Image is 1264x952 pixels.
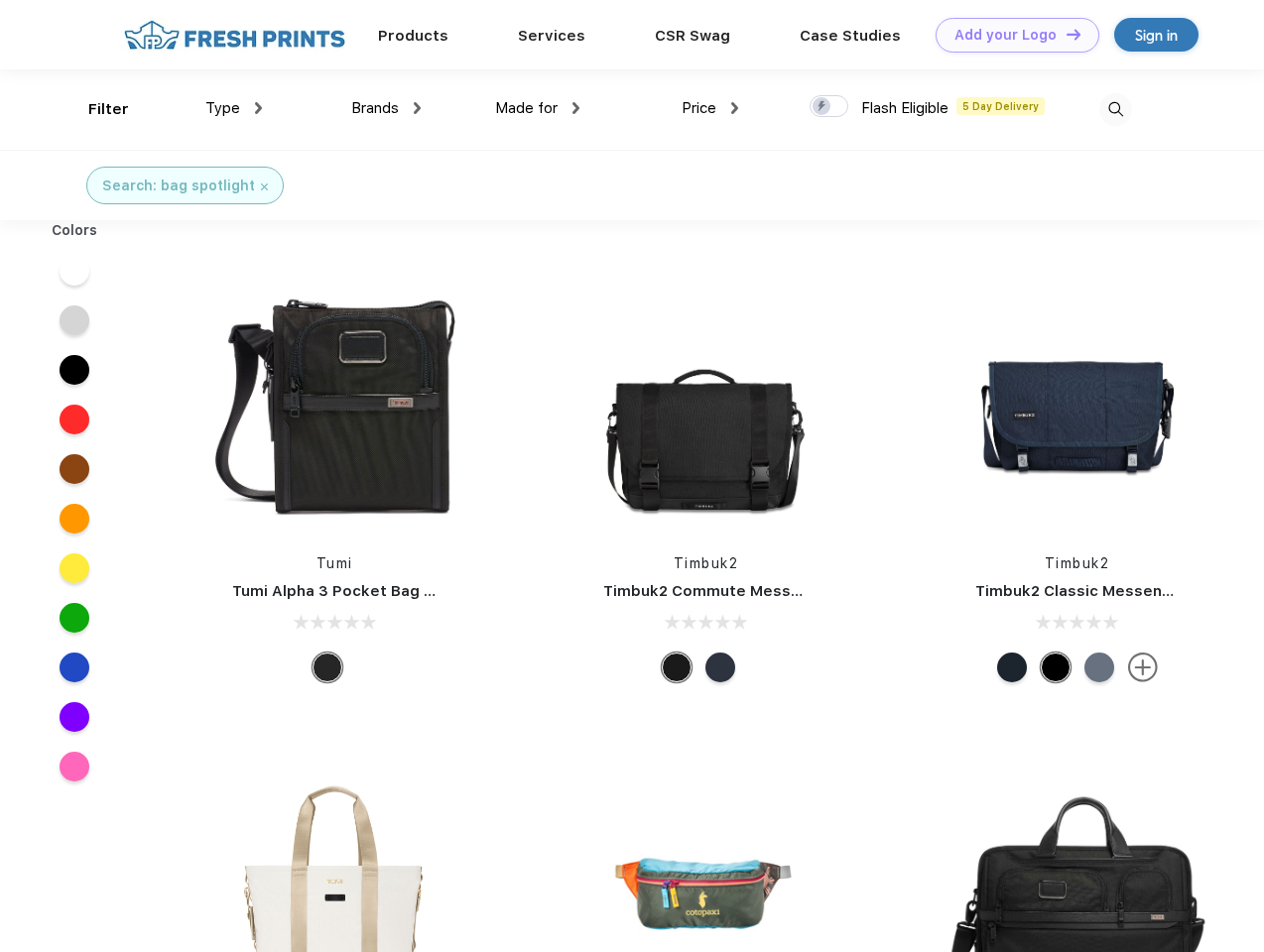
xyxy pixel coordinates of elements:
div: Eco Lightbeam [1084,653,1114,682]
span: Brands [351,99,399,117]
a: Timbuk2 [674,555,739,571]
div: Eco Black [1041,653,1071,682]
img: filter_cancel.svg [261,183,268,190]
a: Timbuk2 Commute Messenger Bag [603,582,869,600]
div: Add your Logo [954,27,1057,44]
a: Tumi Alpha 3 Pocket Bag Small [232,582,464,600]
img: func=resize&h=266 [202,270,466,534]
div: Filter [88,98,129,121]
span: Type [205,99,240,117]
div: Eco Nautical [705,653,735,682]
span: 5 Day Delivery [956,97,1045,115]
div: Colors [37,220,113,241]
a: Products [378,27,448,45]
a: Tumi [316,555,353,571]
img: dropdown.png [255,102,262,114]
img: func=resize&h=266 [946,270,1209,534]
img: func=resize&h=266 [573,270,837,534]
span: Price [682,99,716,117]
div: Eco Monsoon [997,653,1027,682]
div: Black [313,653,342,682]
img: dropdown.png [572,102,579,114]
img: DT [1067,29,1080,40]
span: Flash Eligible [861,99,948,117]
span: Made for [495,99,558,117]
a: Sign in [1114,18,1199,52]
div: Search: bag spotlight [102,176,255,196]
img: fo%20logo%202.webp [118,18,351,53]
img: desktop_search.svg [1099,93,1132,126]
div: Eco Black [662,653,692,682]
a: Timbuk2 [1045,555,1110,571]
img: more.svg [1128,653,1158,682]
img: dropdown.png [731,102,738,114]
img: dropdown.png [414,102,421,114]
div: Sign in [1135,24,1178,47]
a: Timbuk2 Classic Messenger Bag [975,582,1221,600]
